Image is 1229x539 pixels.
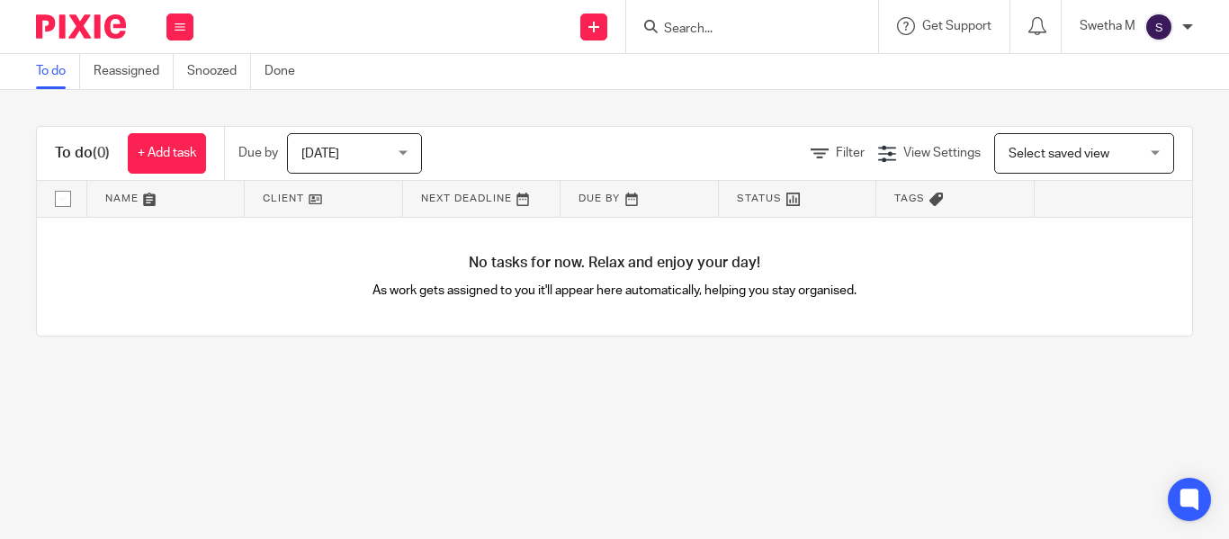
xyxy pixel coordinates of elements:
[55,144,110,163] h1: To do
[894,193,925,203] span: Tags
[1080,17,1135,35] p: Swetha M
[93,146,110,160] span: (0)
[903,147,981,159] span: View Settings
[1144,13,1173,41] img: svg%3E
[265,54,309,89] a: Done
[326,282,903,300] p: As work gets assigned to you it'll appear here automatically, helping you stay organised.
[36,54,80,89] a: To do
[1009,148,1109,160] span: Select saved view
[37,254,1192,273] h4: No tasks for now. Relax and enjoy your day!
[836,147,865,159] span: Filter
[301,148,339,160] span: [DATE]
[187,54,251,89] a: Snoozed
[94,54,174,89] a: Reassigned
[128,133,206,174] a: + Add task
[36,14,126,39] img: Pixie
[922,20,991,32] span: Get Support
[662,22,824,38] input: Search
[238,144,278,162] p: Due by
